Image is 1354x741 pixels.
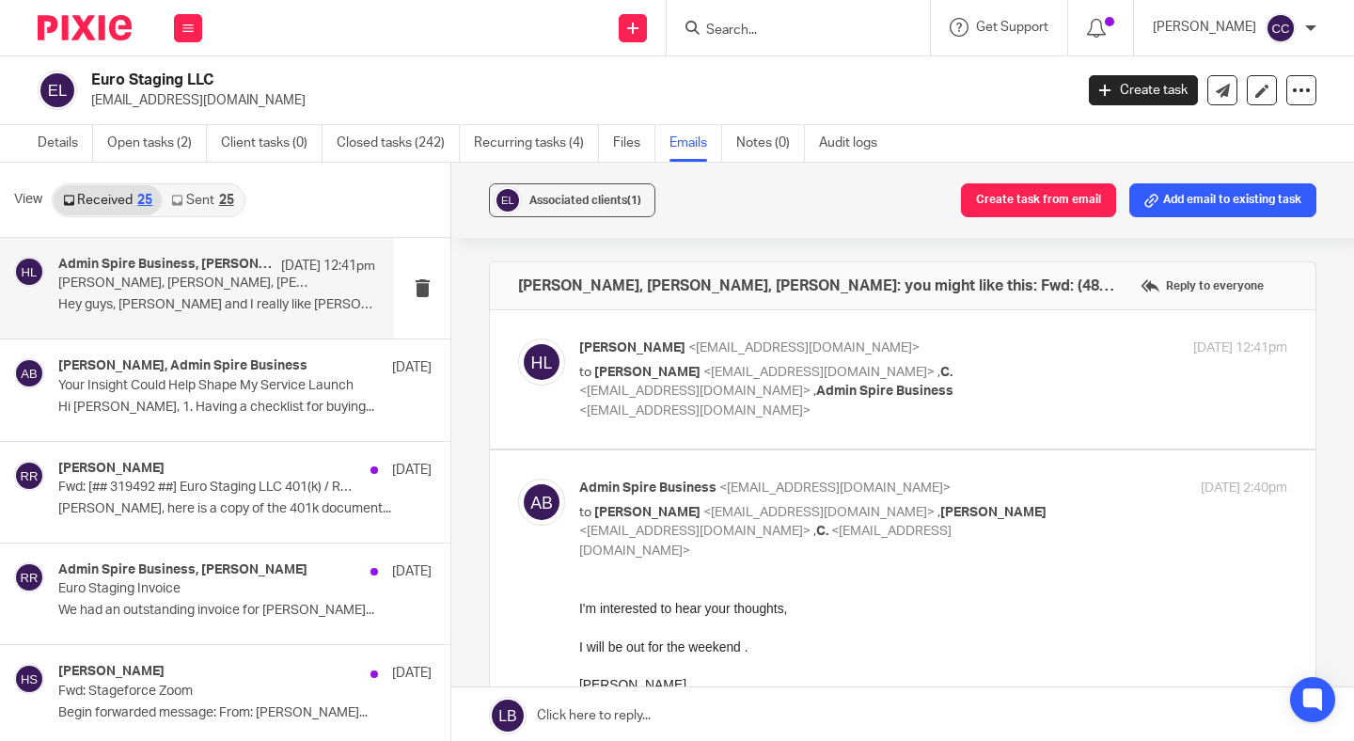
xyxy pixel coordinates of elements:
span: Admin Spire Business [816,385,953,398]
img: svg%3E [518,479,565,526]
img: svg%3E [38,71,77,110]
button: Add email to existing task [1129,183,1316,217]
a: Recurring tasks (4) [474,125,599,162]
span: [PERSON_NAME] [940,506,1047,519]
h4: Admin Spire Business, [PERSON_NAME] [58,257,272,273]
span: <[EMAIL_ADDRESS][DOMAIN_NAME]> [579,525,811,538]
label: Reply to everyone [1136,272,1268,300]
input: Search [704,23,874,39]
img: svg%3E [1266,13,1296,43]
a: Files [613,125,655,162]
button: Create task from email [961,183,1116,217]
p: We had an outstanding invoice for [PERSON_NAME]... [58,603,432,619]
a: Create task [1089,75,1198,105]
span: Admin Spire Business [579,481,716,495]
p: [DATE] 12:41pm [281,257,375,276]
div: 25 [137,194,152,207]
button: Associated clients(1) [489,183,655,217]
a: Received25 [54,185,162,215]
a: Details [38,125,93,162]
p: [PERSON_NAME], [PERSON_NAME], [PERSON_NAME]: you might like this: Fwd: (48hrs) what you need to know [58,276,312,292]
p: [DATE] 2:40pm [1201,479,1287,498]
p: Your Insight Could Help Shape My Service Launch [58,378,357,394]
span: [PERSON_NAME] [594,506,701,519]
img: svg%3E [518,339,565,386]
img: svg%3E [14,358,44,388]
span: C. [816,525,828,538]
p: Fwd: [## 319492 ##] Euro Staging LLC 401(k) / Retirement Set Up CED: 10/01 [58,480,357,496]
p: Euro Staging Invoice [58,581,357,597]
span: <[EMAIL_ADDRESS][DOMAIN_NAME]> [703,506,935,519]
p: [EMAIL_ADDRESS][DOMAIN_NAME] [91,91,1061,110]
p: [DATE] [392,358,432,377]
img: svg%3E [494,186,522,214]
span: <[EMAIL_ADDRESS][DOMAIN_NAME]> [579,385,811,398]
p: Begin forwarded message: From: [PERSON_NAME]... [58,705,432,721]
p: [DATE] 12:41pm [1193,339,1287,358]
p: [PERSON_NAME], here is a copy of the 401k document... [58,501,432,517]
h4: [PERSON_NAME] [58,664,165,680]
a: Open tasks (2) [107,125,207,162]
a: Closed tasks (242) [337,125,460,162]
span: C. [940,366,953,379]
p: [DATE] [392,562,432,581]
span: [PERSON_NAME] [594,366,701,379]
a: Sent25 [162,185,243,215]
span: <[EMAIL_ADDRESS][DOMAIN_NAME]> [688,341,920,355]
img: svg%3E [14,562,44,592]
a: Notes (0) [736,125,805,162]
span: , [937,366,940,379]
img: svg%3E [14,257,44,287]
img: svg%3E [14,461,44,491]
span: , [813,525,816,538]
h4: Admin Spire Business, [PERSON_NAME] [58,562,307,578]
h2: Euro Staging LLC [91,71,867,90]
div: 25 [219,194,234,207]
span: [PERSON_NAME] [579,341,685,355]
a: Audit logs [819,125,891,162]
h4: [PERSON_NAME], Admin Spire Business [58,358,307,374]
span: , [937,506,940,519]
h4: [PERSON_NAME], [PERSON_NAME], [PERSON_NAME]: you might like this: Fwd: (48hrs) what you need to know [518,276,1117,295]
p: Fwd: Stageforce Zoom [58,684,357,700]
span: Associated clients [529,195,641,206]
span: to [579,366,591,379]
p: [PERSON_NAME] [1153,18,1256,37]
p: Hey guys, [PERSON_NAME] and I really like [PERSON_NAME] and... [58,297,375,313]
p: [DATE] [392,461,432,480]
p: Hi [PERSON_NAME], 1. Having a checklist for buying... [58,400,432,416]
span: View [14,190,42,210]
a: Client tasks (0) [221,125,323,162]
img: Pixie [38,15,132,40]
span: (1) [627,195,641,206]
span: to [579,506,591,519]
a: Emails [669,125,722,162]
img: svg%3E [14,664,44,694]
p: [DATE] [392,664,432,683]
span: <[EMAIL_ADDRESS][DOMAIN_NAME]> [579,404,811,418]
h4: [PERSON_NAME] [58,461,165,477]
span: Get Support [976,21,1048,34]
span: <[EMAIL_ADDRESS][DOMAIN_NAME]> [703,366,935,379]
span: <[EMAIL_ADDRESS][DOMAIN_NAME]> [719,481,951,495]
span: , [813,385,816,398]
